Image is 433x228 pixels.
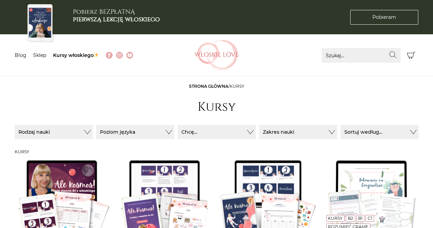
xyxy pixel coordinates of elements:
img: ✨ [94,52,99,57]
a: Sklep [33,52,46,58]
button: Sortuj według... [341,125,419,139]
h3: Kursy [15,149,419,154]
a: C1 [368,216,372,221]
button: Chcę... [178,125,256,139]
img: Włoskielove [194,40,239,71]
button: Poziom języka [96,125,174,139]
button: Koszyk [404,48,419,63]
input: Szukaj... [322,48,400,63]
a: Strona główna [189,84,228,89]
button: Zakres nauki [259,125,337,139]
a: Blog [15,52,26,58]
span: Pobieram [372,14,396,21]
a: Pobieram [350,10,418,25]
b: pierwszą lekcję włoskiego [73,15,160,24]
a: B1 [358,216,362,221]
h1: Kursy [198,100,236,115]
span: Kursy [230,84,244,89]
h3: Pobierz BEZPŁATNĄ [73,8,160,23]
button: Rodzaj nauki [15,125,93,139]
a: Kursy [328,216,343,221]
a: Kursy włoskiego [53,52,99,58]
a: B2 [348,216,353,221]
span: / [189,84,244,89]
